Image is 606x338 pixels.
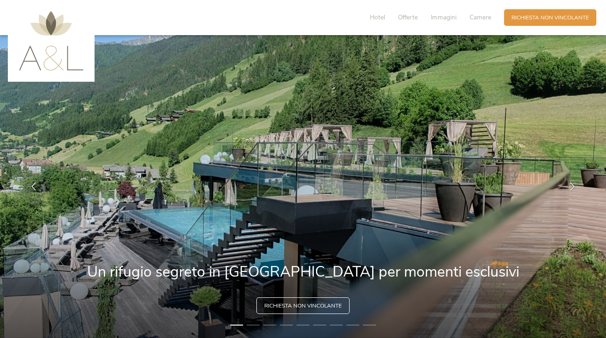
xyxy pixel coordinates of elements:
[469,13,491,22] span: Camere
[370,13,385,22] span: Hotel
[431,13,457,22] span: Immagini
[511,14,589,22] span: Richiesta non vincolante
[19,11,83,71] img: AMONTI & LUNARIS Wellnessresort
[264,302,342,310] span: Richiesta non vincolante
[398,13,418,22] span: Offerte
